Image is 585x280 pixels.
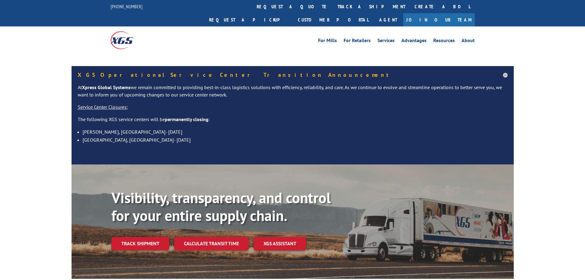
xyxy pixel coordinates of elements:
[462,38,475,45] a: About
[165,116,209,122] strong: permanently closing
[174,237,249,250] a: Calculate transit time
[83,136,508,144] li: [GEOGRAPHIC_DATA], [GEOGRAPHIC_DATA]- [DATE]
[111,3,142,10] a: [PHONE_NUMBER]
[83,128,508,136] li: [PERSON_NAME], [GEOGRAPHIC_DATA]- [DATE]
[403,13,475,26] a: Join Our Team
[78,116,508,128] p: The following XGS service centers will be :
[401,38,427,45] a: Advantages
[78,84,508,104] p: At we remain committed to providing best-in-class logistics solutions with efficiency, reliabilit...
[82,84,131,90] strong: Xpress Global Systems
[318,38,337,45] a: For Mills
[254,237,306,250] a: XGS ASSISTANT
[433,38,455,45] a: Resources
[111,188,331,225] b: Visibility, transparency, and control for your entire supply chain.
[111,237,169,250] a: Track shipment
[78,104,128,110] u: Service Center Closures:
[344,38,371,45] a: For Retailers
[377,38,395,45] a: Services
[293,13,373,26] a: Customer Portal
[205,13,293,26] a: Request a pickup
[373,13,403,26] a: Agent
[78,72,508,78] h5: XGS Operational Service Center Transition Announcement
